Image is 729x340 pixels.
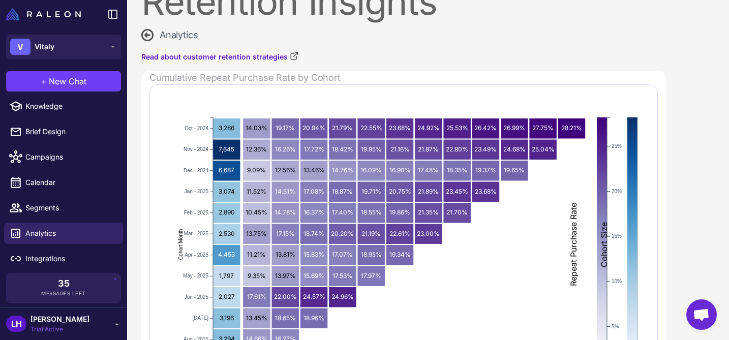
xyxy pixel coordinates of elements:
[219,166,234,174] text: 6,687
[6,316,26,332] div: LH
[418,208,439,216] text: 21.35%
[276,124,295,132] text: 19.17%
[446,208,468,216] text: 21.70%
[4,197,123,219] a: Segments
[246,124,267,132] text: 14.03%
[303,293,325,300] text: 24.57%
[4,248,123,269] a: Integrations
[246,145,267,152] text: 12.36%
[246,314,267,321] text: 13.45%
[25,151,115,163] span: Campaigns
[475,166,496,174] text: 19.37%
[275,187,295,195] text: 14.51%
[532,124,554,132] text: 27.75%
[332,271,353,279] text: 17.53%
[389,251,411,258] text: 19.34%
[31,314,89,325] span: [PERSON_NAME]
[219,145,234,152] text: 7,645
[332,251,353,258] text: 17.07%
[4,96,123,117] a: Knowledge
[219,293,235,300] text: 2,027
[183,273,208,279] text: May - 2025
[561,124,582,132] text: 28.21%
[503,124,525,132] text: 26.99%
[332,187,353,195] text: 18.87%
[219,187,235,195] text: 3,074
[247,166,266,174] text: 9.09%
[219,208,235,216] text: 2,890
[178,229,184,260] text: Cohort Month
[247,187,266,195] text: 11.52%
[6,35,121,59] button: VVitaly
[331,293,354,300] text: 24.96%
[248,271,266,279] text: 9.35%
[41,75,47,87] span: +
[246,229,267,237] text: 13.75%
[332,124,353,132] text: 21.79%
[361,251,382,258] text: 18.95%
[612,323,619,329] text: 5%
[302,124,325,132] text: 20.94%
[612,188,622,194] text: 20%
[41,290,86,297] span: Messages Left
[361,208,382,216] text: 18.55%
[612,233,622,239] text: 15%
[25,228,115,239] span: Analytics
[417,229,440,237] text: 23.00%
[332,166,353,174] text: 14.76%
[220,314,234,321] text: 3,196
[4,223,123,244] a: Analytics
[304,145,324,152] text: 17.72%
[568,203,579,286] text: Repeat Purchase Rate
[389,187,411,195] text: 20.75%
[219,124,234,132] text: 3,286
[247,251,266,258] text: 11.21%
[417,124,440,132] text: 24.92%
[275,271,296,279] text: 13.97%
[184,167,208,173] text: Dec - 2024
[612,278,622,284] text: 10%
[274,293,297,300] text: 22.00%
[25,126,115,137] span: Brief Design
[332,208,353,216] text: 17.40%
[25,253,115,264] span: Integrations
[504,166,525,174] text: 19.65%
[503,145,526,152] text: 24.68%
[418,187,439,195] text: 21.89%
[303,187,324,195] text: 17.08%
[360,124,382,132] text: 22.55%
[532,145,555,152] text: 25.04%
[361,187,381,195] text: 19.71%
[193,315,209,321] text: [DATE]
[25,177,115,188] span: Calendar
[35,41,54,52] span: Vitaly
[276,229,295,237] text: 17.15%
[4,146,123,168] a: Campaigns
[418,145,439,152] text: 21.87%
[418,166,439,174] text: 17.48%
[218,251,235,258] text: 4,453
[185,125,208,131] text: Oct - 2024
[160,28,198,42] span: Analytics
[25,101,115,112] span: Knowledge
[4,172,123,193] a: Calendar
[275,166,296,174] text: 12.56%
[184,209,209,215] text: Feb - 2025
[303,166,325,174] text: 13.46%
[185,252,208,257] text: Apr - 2025
[389,166,411,174] text: 16.90%
[185,189,209,194] text: Jan - 2025
[49,75,86,87] span: New Chat
[6,8,81,20] img: Raleon Logo
[686,299,717,330] div: Open chat
[185,294,209,299] text: Jun - 2025
[6,71,121,91] button: +New Chat
[184,146,208,152] text: Nov - 2024
[389,229,410,237] text: 22.61%
[599,222,609,267] text: Cohort Size
[58,279,70,288] span: 35
[184,231,209,236] text: Mar - 2025
[303,251,324,258] text: 15.83%
[6,8,85,20] a: Raleon Logo
[475,187,497,195] text: 23.68%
